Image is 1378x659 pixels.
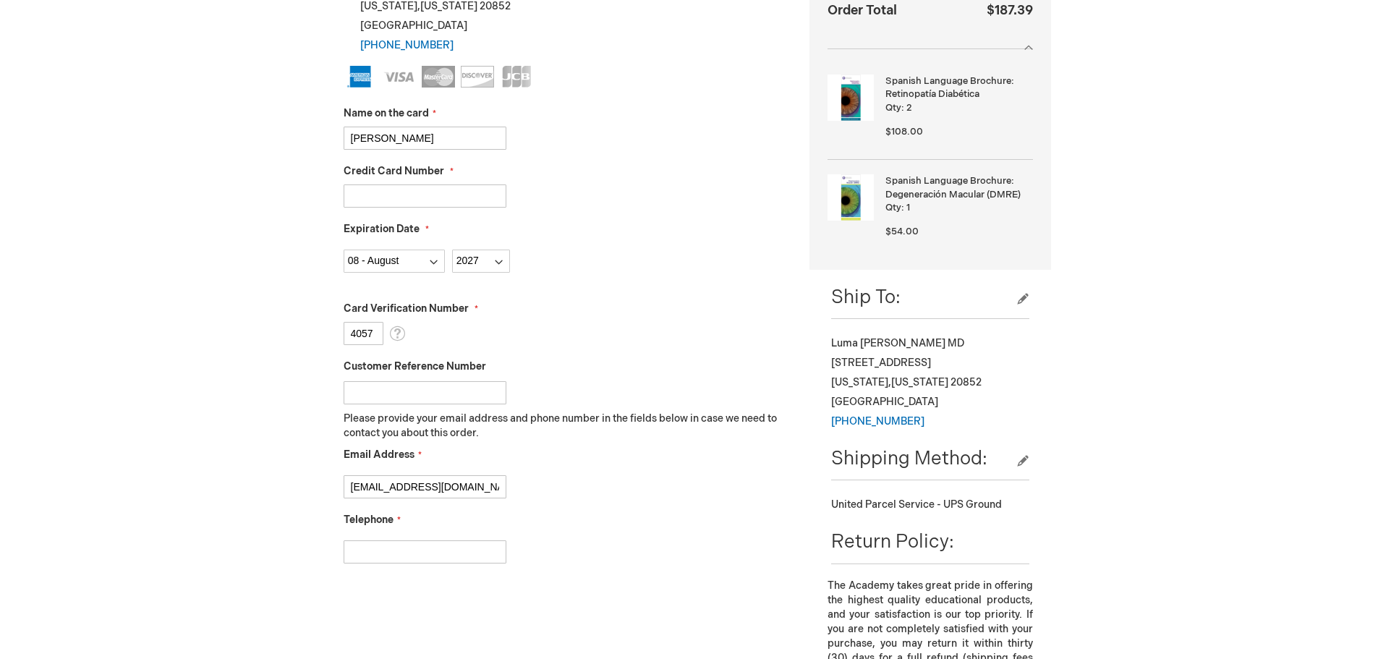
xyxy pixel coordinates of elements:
iframe: reCAPTCHA [328,587,548,643]
span: Telephone [344,514,394,526]
input: Credit Card Number [344,184,506,208]
span: Card Verification Number [344,302,469,315]
strong: Spanish Language Brochure: Retinopatía Diabética [885,75,1029,101]
span: Qty [885,202,901,213]
span: Qty [885,102,901,114]
span: 2 [906,102,912,114]
img: JCB [500,66,533,88]
span: Email Address [344,448,414,461]
span: Customer Reference Number [344,360,486,373]
div: Luma [PERSON_NAME] MD [STREET_ADDRESS] [US_STATE] , 20852 [GEOGRAPHIC_DATA] [831,333,1029,431]
p: Please provide your email address and phone number in the fields below in case we need to contact... [344,412,788,441]
span: Ship To: [831,286,901,309]
strong: Spanish Language Brochure: Degeneración Macular (DMRE) [885,174,1029,201]
span: $187.39 [987,3,1033,18]
input: Card Verification Number [344,322,383,345]
span: Shipping Method: [831,448,987,470]
span: Expiration Date [344,223,420,235]
img: Visa [383,66,416,88]
img: Spanish Language Brochure: Degeneración Macular (DMRE) [828,174,874,221]
span: [US_STATE] [891,376,948,388]
img: Spanish Language Brochure: Retinopatía Diabética [828,75,874,121]
span: $108.00 [885,126,923,137]
span: 1 [906,202,910,213]
a: [PHONE_NUMBER] [360,39,454,51]
span: Credit Card Number [344,165,444,177]
span: $54.00 [885,226,919,237]
a: [PHONE_NUMBER] [831,415,924,428]
span: Return Policy: [831,531,954,553]
span: Name on the card [344,107,429,119]
img: Discover [461,66,494,88]
img: MasterCard [422,66,455,88]
img: American Express [344,66,377,88]
span: United Parcel Service - UPS Ground [831,498,1002,511]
